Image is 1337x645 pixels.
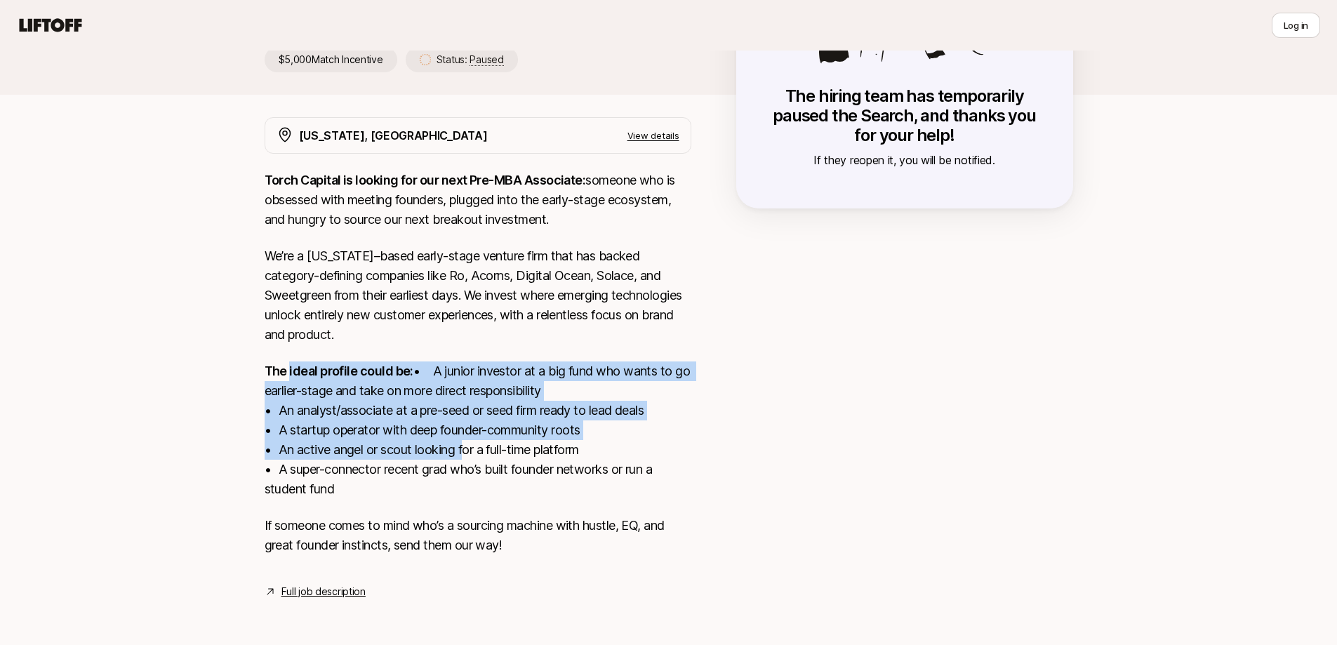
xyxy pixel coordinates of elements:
p: We’re a [US_STATE]–based early-stage venture firm that has backed category-defining companies lik... [265,246,691,345]
strong: Torch Capital is looking for our next Pre-MBA Associate: [265,173,586,187]
p: • A junior investor at a big fund who wants to go earlier-stage and take on more direct responsib... [265,361,691,499]
strong: The ideal profile could be: [265,364,413,378]
p: View details [627,128,679,142]
p: If they reopen it, you will be notified. [764,151,1045,169]
p: [US_STATE], [GEOGRAPHIC_DATA] [299,126,488,145]
a: Full job description [281,583,366,600]
span: Paused [470,53,503,66]
p: Status: [437,51,504,68]
p: If someone comes to mind who’s a sourcing machine with hustle, EQ, and great founder instincts, s... [265,516,691,555]
button: Log in [1272,13,1320,38]
p: someone who is obsessed with meeting founders, plugged into the early-stage ecosystem, and hungry... [265,171,691,230]
p: The hiring team has temporarily paused the Search, and thanks you for your help! [764,86,1045,145]
p: $5,000 Match Incentive [265,47,397,72]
